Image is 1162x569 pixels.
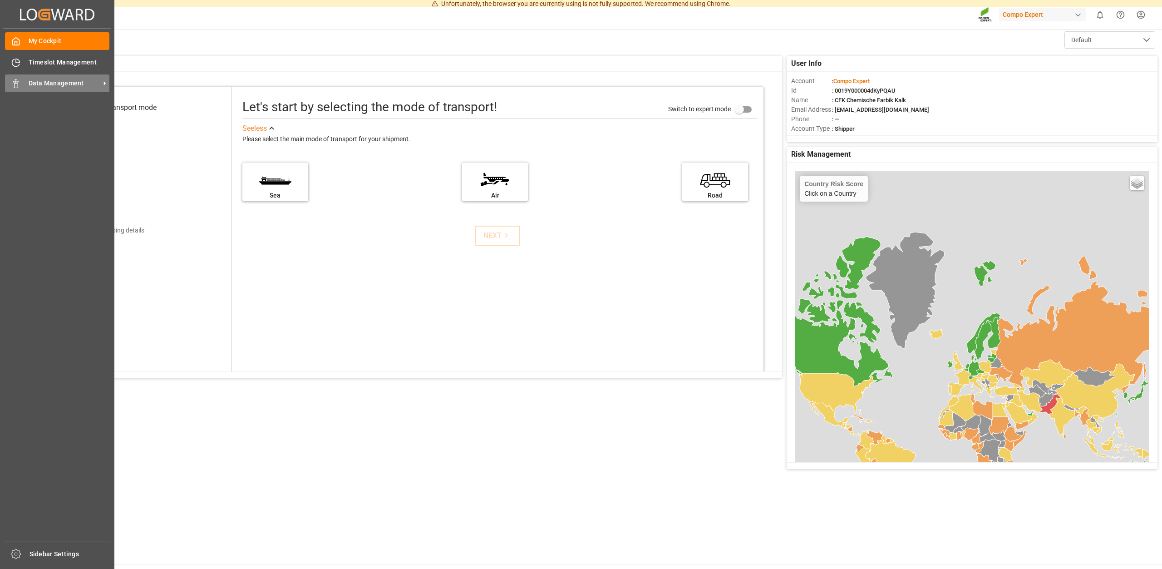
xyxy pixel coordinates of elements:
[1090,5,1110,25] button: show 0 new notifications
[668,105,731,113] span: Switch to expert mode
[242,98,497,117] div: Let's start by selecting the mode of transport!
[999,8,1086,21] div: Compo Expert
[242,123,267,134] div: See less
[791,76,832,86] span: Account
[1064,31,1155,49] button: open menu
[832,78,870,84] span: :
[791,86,832,95] span: Id
[832,125,855,132] span: : Shipper
[804,180,863,188] h4: Country Risk Score
[1110,5,1131,25] button: Help Center
[30,549,111,559] span: Sidebar Settings
[29,58,110,67] span: Timeslot Management
[1130,176,1144,190] a: Layers
[804,180,863,197] div: Click on a Country
[791,58,822,69] span: User Info
[832,97,906,104] span: : CFK Chemische Farbik Kalk
[832,106,929,113] span: : [EMAIL_ADDRESS][DOMAIN_NAME]
[791,149,851,160] span: Risk Management
[687,191,743,200] div: Road
[483,230,511,241] div: NEXT
[247,191,304,200] div: Sea
[467,191,523,200] div: Air
[791,105,832,114] span: Email Address
[978,7,993,23] img: Screenshot%202023-09-29%20at%2010.02.21.png_1712312052.png
[791,114,832,124] span: Phone
[999,6,1090,23] button: Compo Expert
[475,226,520,246] button: NEXT
[29,36,110,46] span: My Cockpit
[791,124,832,134] span: Account Type
[29,79,100,88] span: Data Management
[5,53,109,71] a: Timeslot Management
[833,78,870,84] span: Compo Expert
[5,32,109,50] a: My Cockpit
[791,95,832,105] span: Name
[832,87,896,94] span: : 0019Y000004dKyPQAU
[832,116,839,123] span: : —
[88,226,144,235] div: Add shipping details
[86,102,157,113] div: Select transport mode
[1071,35,1092,45] span: Default
[242,134,757,145] div: Please select the main mode of transport for your shipment.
